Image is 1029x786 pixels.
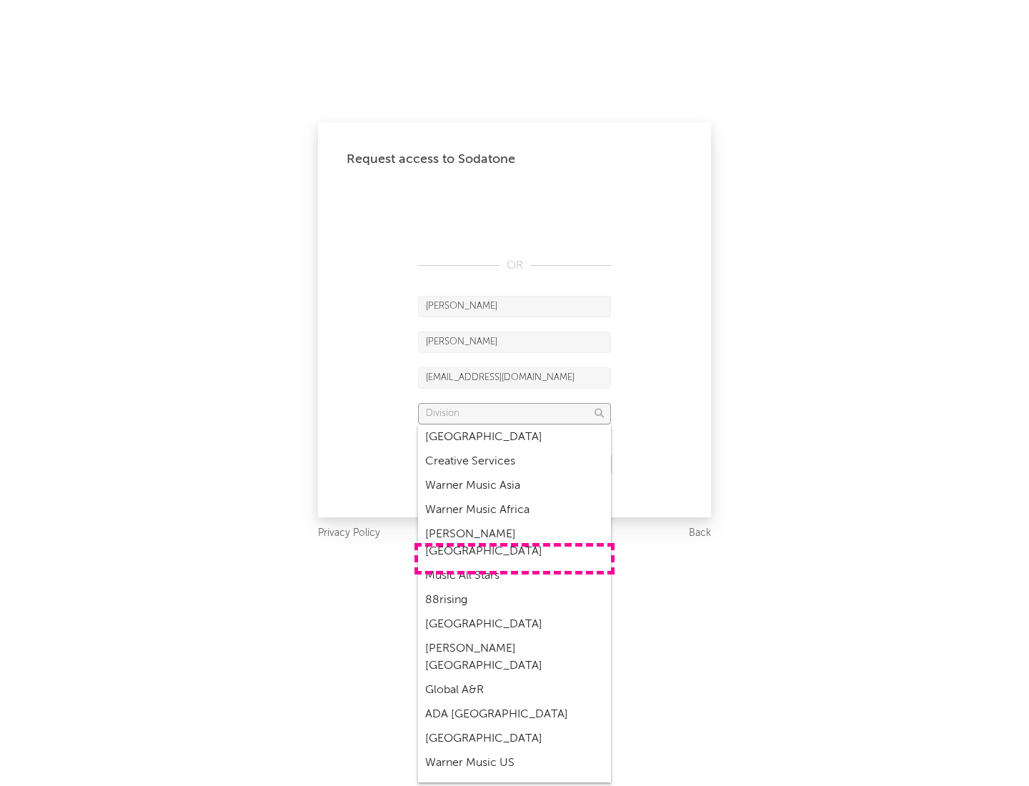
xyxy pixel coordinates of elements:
[418,403,611,424] input: Division
[418,612,611,637] div: [GEOGRAPHIC_DATA]
[418,257,611,274] div: OR
[418,449,611,474] div: Creative Services
[418,332,611,353] input: Last Name
[418,588,611,612] div: 88rising
[418,474,611,498] div: Warner Music Asia
[418,296,611,317] input: First Name
[347,151,682,168] div: Request access to Sodatone
[418,564,611,588] div: Music All Stars
[418,727,611,751] div: [GEOGRAPHIC_DATA]
[318,524,380,542] a: Privacy Policy
[418,637,611,678] div: [PERSON_NAME] [GEOGRAPHIC_DATA]
[689,524,711,542] a: Back
[418,498,611,522] div: Warner Music Africa
[418,425,611,449] div: [GEOGRAPHIC_DATA]
[418,678,611,702] div: Global A&R
[418,751,611,775] div: Warner Music US
[418,702,611,727] div: ADA [GEOGRAPHIC_DATA]
[418,522,611,564] div: [PERSON_NAME] [GEOGRAPHIC_DATA]
[418,367,611,389] input: Email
